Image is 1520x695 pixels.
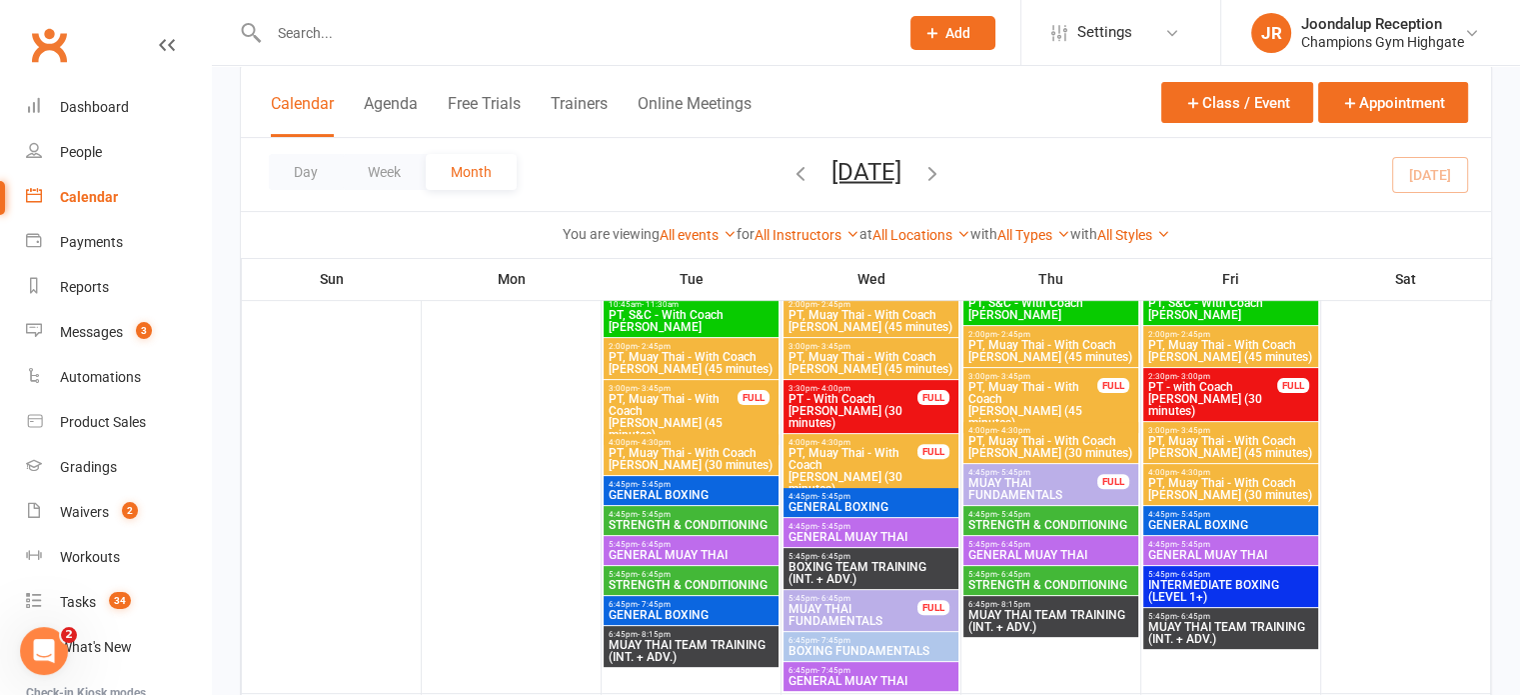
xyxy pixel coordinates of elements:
[1321,258,1491,300] th: Sat
[608,609,774,621] span: GENERAL BOXING
[1147,549,1314,561] span: GENERAL MUAY THAI
[608,309,774,333] span: PT, S&C - With Coach [PERSON_NAME]
[787,675,954,687] span: GENERAL MUAY THAI
[787,309,954,333] span: PT, Muay Thai - With Coach [PERSON_NAME] (45 minutes)
[997,330,1030,339] span: - 2:45pm
[422,258,602,300] th: Mon
[638,342,671,351] span: - 2:45pm
[60,369,141,385] div: Automations
[563,226,660,242] strong: You are viewing
[817,342,850,351] span: - 3:45pm
[997,426,1030,435] span: - 4:30pm
[917,444,949,459] div: FULL
[1177,570,1210,579] span: - 6:45pm
[60,459,117,475] div: Gradings
[967,519,1134,531] span: STRENGTH & CONDITIONING
[997,227,1070,243] a: All Types
[967,339,1134,363] span: PT, Muay Thai - With Coach [PERSON_NAME] (45 minutes)
[60,189,118,205] div: Calendar
[26,175,211,220] a: Calendar
[967,540,1134,549] span: 5:45pm
[755,227,859,243] a: All Instructors
[781,258,961,300] th: Wed
[638,540,671,549] span: - 6:45pm
[26,445,211,490] a: Gradings
[26,490,211,535] a: Waivers 2
[1177,468,1210,477] span: - 4:30pm
[608,300,774,309] span: 10:45am
[872,227,970,243] a: All Locations
[638,438,671,447] span: - 4:30pm
[1177,612,1210,621] span: - 6:45pm
[967,579,1134,591] span: STRENGTH & CONDITIONING
[1177,372,1210,381] span: - 3:00pm
[608,570,774,579] span: 5:45pm
[122,502,138,519] span: 2
[817,552,850,561] span: - 6:45pm
[738,390,769,405] div: FULL
[551,94,608,137] button: Trainers
[608,579,774,591] span: STRENGTH & CONDITIONING
[1147,297,1314,321] span: PT, S&C - With Coach [PERSON_NAME]
[817,438,850,447] span: - 4:30pm
[1177,426,1210,435] span: - 3:45pm
[608,600,774,609] span: 6:45pm
[817,636,850,645] span: - 7:45pm
[26,220,211,265] a: Payments
[1147,612,1314,621] span: 5:45pm
[1147,426,1314,435] span: 3:00pm
[1147,339,1314,363] span: PT, Muay Thai - With Coach [PERSON_NAME] (45 minutes)
[787,522,954,531] span: 4:45pm
[608,519,774,531] span: STRENGTH & CONDITIONING
[997,372,1030,381] span: - 3:45pm
[817,594,850,603] span: - 6:45pm
[1147,540,1314,549] span: 4:45pm
[26,535,211,580] a: Workouts
[787,447,918,495] span: PT, Muay Thai - With Coach [PERSON_NAME] (30 minutes)
[1147,330,1314,339] span: 2:00pm
[60,234,123,250] div: Payments
[1301,15,1464,33] div: Joondalup Reception
[269,154,343,190] button: Day
[997,540,1030,549] span: - 6:45pm
[967,549,1134,561] span: GENERAL MUAY THAI
[343,154,426,190] button: Week
[364,94,418,137] button: Agenda
[60,144,102,160] div: People
[1097,378,1129,393] div: FULL
[271,94,334,137] button: Calendar
[608,393,739,441] span: PT, Muay Thai - With Coach [PERSON_NAME] (45 minutes)
[426,154,517,190] button: Month
[608,549,774,561] span: GENERAL MUAY THAI
[60,639,132,655] div: What's New
[26,355,211,400] a: Automations
[60,594,96,610] div: Tasks
[787,384,918,393] span: 3:30pm
[817,384,850,393] span: - 4:00pm
[1097,227,1170,243] a: All Styles
[638,630,671,639] span: - 8:15pm
[20,627,68,675] iframe: Intercom live chat
[1177,330,1210,339] span: - 2:45pm
[638,600,671,609] span: - 7:45pm
[60,324,123,340] div: Messages
[787,342,954,351] span: 3:00pm
[737,226,755,242] strong: for
[1097,474,1129,489] div: FULL
[60,279,109,295] div: Reports
[817,492,850,501] span: - 5:45pm
[608,351,774,375] span: PT, Muay Thai - With Coach [PERSON_NAME] (45 minutes)
[1077,10,1132,55] span: Settings
[787,594,918,603] span: 5:45pm
[787,531,954,543] span: GENERAL MUAY THAI
[967,570,1134,579] span: 5:45pm
[1147,510,1314,519] span: 4:45pm
[997,570,1030,579] span: - 6:45pm
[638,94,752,137] button: Online Meetings
[817,522,850,531] span: - 5:45pm
[967,297,1134,321] span: PT, S&C - With Coach [PERSON_NAME]
[608,447,774,471] span: PT, Muay Thai - With Coach [PERSON_NAME] (30 minutes)
[60,549,120,565] div: Workouts
[967,372,1098,381] span: 3:00pm
[660,227,737,243] a: All events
